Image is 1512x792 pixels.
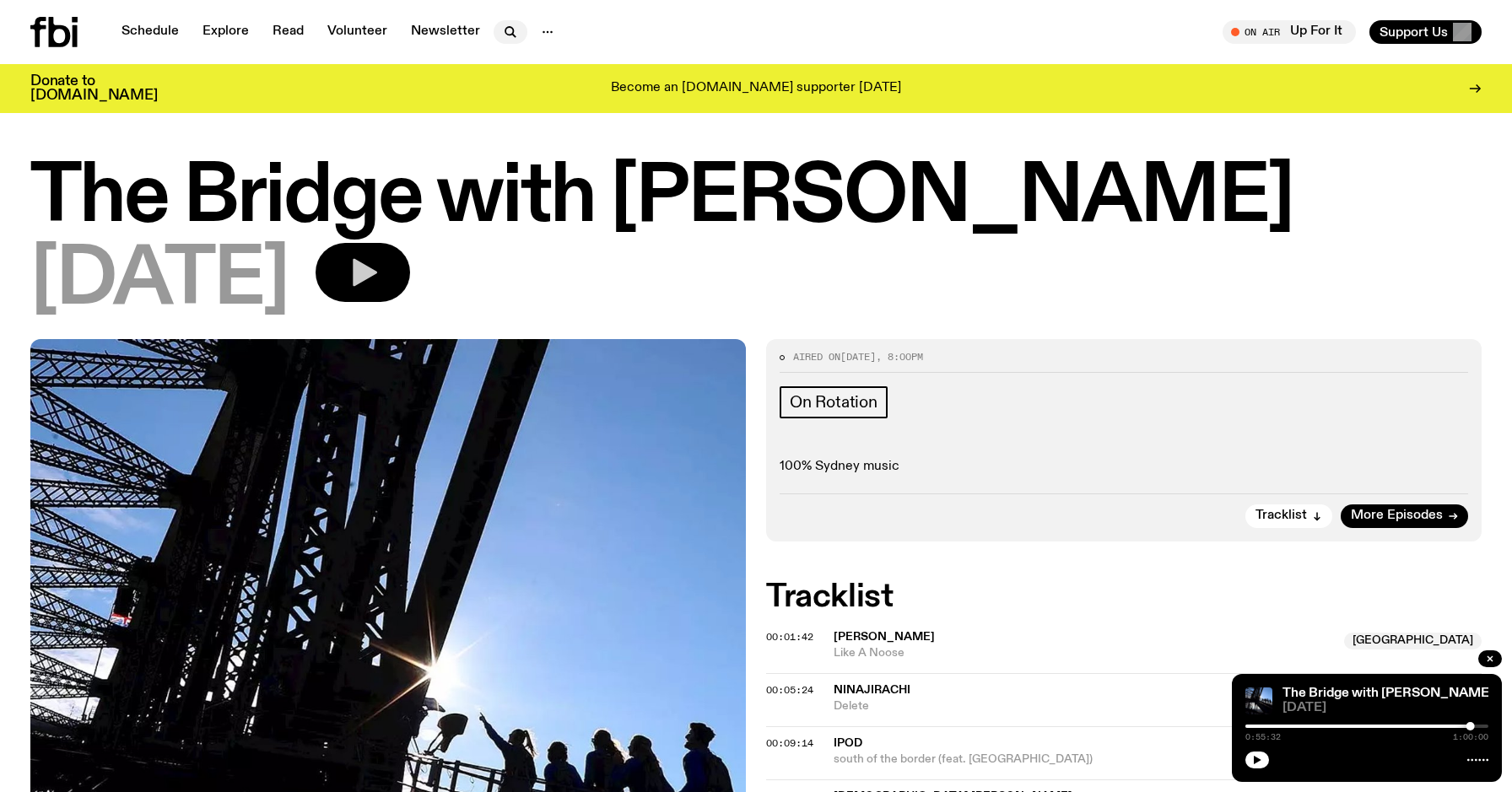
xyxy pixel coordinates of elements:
[192,20,259,44] a: Explore
[1341,504,1468,528] a: More Episodes
[1351,509,1443,522] span: More Episodes
[766,739,813,748] button: 00:09:14
[1344,633,1482,649] span: [GEOGRAPHIC_DATA]
[1380,24,1448,40] span: Support Us
[790,393,877,412] span: On Rotation
[793,350,840,364] span: Aired on
[1255,509,1307,522] span: Tracklist
[766,736,813,750] span: 00:09:14
[1282,687,1493,700] a: The Bridge with [PERSON_NAME]
[1282,702,1488,714] span: [DATE]
[766,686,813,695] button: 00:05:24
[1369,20,1482,44] button: Support Us
[834,698,1334,714] span: Delete
[834,737,862,749] span: iPod
[30,160,1482,236] h1: The Bridge with [PERSON_NAME]
[834,645,1334,661] span: Like A Noose
[766,633,813,642] button: 00:01:42
[834,752,1334,768] span: south of the border (feat. [GEOGRAPHIC_DATA])
[262,20,314,44] a: Read
[1245,687,1272,714] img: People climb Sydney's Harbour Bridge
[780,386,888,418] a: On Rotation
[317,20,397,44] a: Volunteer
[766,630,813,644] span: 00:01:42
[1245,504,1332,528] button: Tracklist
[834,631,935,643] span: [PERSON_NAME]
[766,582,1482,612] h2: Tracklist
[876,350,923,364] span: , 8:00pm
[30,74,158,103] h3: Donate to [DOMAIN_NAME]
[30,243,289,319] span: [DATE]
[840,350,876,364] span: [DATE]
[834,684,910,696] span: Ninajirachi
[766,683,813,697] span: 00:05:24
[401,20,490,44] a: Newsletter
[1245,733,1281,741] span: 0:55:32
[611,81,901,96] p: Become an [DOMAIN_NAME] supporter [DATE]
[1223,20,1356,44] button: On AirUp For It
[780,459,1468,475] p: 100% Sydney music
[1241,25,1347,38] span: Tune in live
[1453,733,1488,741] span: 1:00:00
[111,20,189,44] a: Schedule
